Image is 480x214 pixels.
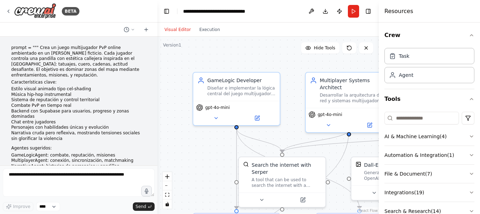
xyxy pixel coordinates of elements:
button: Visual Editor [160,25,195,34]
div: GameLogic Developer [207,77,275,84]
div: SerperDevToolSearch the internet with SerperA tool that can be used to search the internet with a... [238,157,326,208]
button: Open in side panel [350,121,389,129]
button: Integrations(19) [384,183,474,202]
p: prompt = """ Crea un juego multijugador PvP online ambientado en un [PERSON_NAME] ficticio. Cada ... [11,45,146,78]
img: DallETool [356,161,361,167]
g: Edge from aedb70ca-a747-4fc3-a088-d638f666d7cd to fb9acbac-d53c-4768-a0ab-4700ecc1e76d [233,128,240,209]
div: Dall-E Tool [364,161,390,169]
div: Desarrollar la arquitectura de red y sistemas multijugador para "{game_name}", incluyendo conexió... [320,92,388,104]
button: zoom in [163,172,172,181]
div: Diseñar e implementar la lógica central del juego multijugador PvP urbano "{game_name}", incluyen... [207,85,275,97]
div: React Flow controls [163,172,172,209]
span: Send [136,204,146,209]
g: Edge from aedb70ca-a747-4fc3-a088-d638f666d7cd to 532e5440-79f6-48d7-89b8-c24e2a455bfc [233,128,286,153]
button: Tools [384,89,474,109]
li: Combate PvP en tiempo real [11,103,146,109]
g: Edge from 13d63d79-dda5-4d13-a1b5-df0cc6947535 to 532e5440-79f6-48d7-89b8-c24e2a455bfc [279,129,352,153]
div: DallEToolDall-E ToolGenerates images using OpenAI's Dall-E model. [351,157,439,201]
button: Send [133,202,155,211]
p: Características clave: [11,80,146,85]
li: Narrativa cruda pero reflexiva, mostrando tensiones sociales sin glorificar la violencia [11,130,146,141]
span: Hide Tools [314,45,335,51]
div: Multiplayer Systems ArchitectDesarrollar la arquitectura de red y sistemas multijugador para "{ga... [305,72,393,133]
button: File & Document(7) [384,165,474,183]
button: Hide Tools [301,42,339,54]
li: Chat entre jugadores [11,120,146,125]
button: Switch to previous chat [121,25,138,34]
button: toggle interactivity [163,200,172,209]
li: Sistema de reputación y control territorial [11,97,146,103]
li: Backend con Supabase para usuarios, progreso y zonas dominadas [11,109,146,120]
a: React Flow attribution [359,209,378,213]
div: Generates images using OpenAI's Dall-E model. [364,170,434,181]
button: AI & Machine Learning(4) [384,127,474,146]
li: Estilo visual animado tipo cel-shading [11,86,146,92]
button: Automation & Integration(1) [384,146,474,164]
nav: breadcrumb [183,8,245,15]
div: Multiplayer Systems Architect [320,77,388,91]
img: Logo [14,3,56,19]
li: GameLogicAgent: combate, reputación, misiones [11,153,146,158]
button: zoom out [163,181,172,190]
img: SerperDevTool [243,161,249,167]
button: Hide right sidebar [363,6,373,16]
li: MultiplayerAgent: conexión, sincronización, matchmaking [11,158,146,164]
button: Open in side panel [283,196,323,204]
h4: Resources [384,7,413,16]
div: BETA [62,7,79,16]
button: Start a new chat [141,25,152,34]
g: Edge from 25c1247f-caa9-4bbb-bbe0-591c6fa4194f to 532e5440-79f6-48d7-89b8-c24e2a455bfc [279,129,465,153]
span: gpt-4o-mini [205,105,230,110]
p: Agentes sugeridos: [11,146,146,151]
div: Crew [384,45,474,89]
button: fit view [163,190,172,200]
button: Crew [384,25,474,45]
div: Search the internet with Serper [252,161,321,176]
div: Version 1 [163,42,181,48]
button: Open in side panel [237,114,277,122]
span: gpt-4o-mini [318,112,342,117]
div: Agent [399,72,413,79]
button: Improve [3,202,33,211]
span: Improve [13,204,30,209]
li: Personajes con habilidades únicas y evolución [11,125,146,130]
button: Hide left sidebar [162,6,171,16]
li: NarrativeAgent: historias de personajes y pandillas [11,164,146,169]
li: Música hip-hop instrumental [11,92,146,98]
button: Execution [195,25,224,34]
div: Task [399,53,409,60]
div: A tool that can be used to search the internet with a search_query. Supports different search typ... [252,177,321,188]
g: Edge from aedb70ca-a747-4fc3-a088-d638f666d7cd to 17566866-2983-4326-8294-82488cccd271 [233,128,363,209]
button: Click to speak your automation idea [141,186,152,196]
div: GameLogic DeveloperDiseñar e implementar la lógica central del juego multijugador PvP urbano "{ga... [193,72,280,126]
